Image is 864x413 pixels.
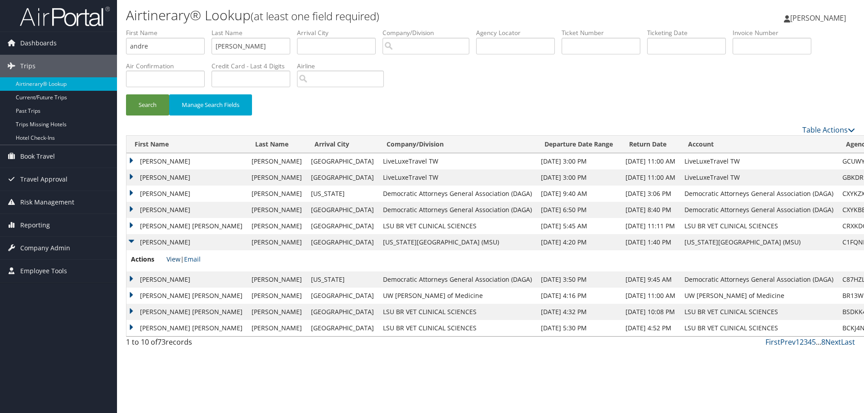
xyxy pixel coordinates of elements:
td: [DATE] 4:16 PM [536,288,621,304]
td: LSU BR VET CLINICAL SCIENCES [680,218,838,234]
span: | [166,255,201,263]
td: [DATE] 5:45 AM [536,218,621,234]
td: [US_STATE] [306,271,378,288]
a: Last [841,337,855,347]
span: … [816,337,821,347]
td: Democratic Attorneys General Association (DAGA) [680,202,838,218]
a: [PERSON_NAME] [784,4,855,31]
td: [US_STATE] [306,186,378,202]
td: [DATE] 3:00 PM [536,169,621,186]
td: [DATE] 1:40 PM [621,234,680,250]
td: LSU BR VET CLINICAL SCIENCES [680,320,838,336]
a: 8 [821,337,825,347]
td: [PERSON_NAME] [126,186,247,202]
td: [US_STATE][GEOGRAPHIC_DATA] (MSU) [680,234,838,250]
a: 2 [800,337,804,347]
label: Arrival City [297,28,382,37]
a: 5 [812,337,816,347]
a: 1 [796,337,800,347]
label: Ticket Number [562,28,647,37]
td: LSU BR VET CLINICAL SCIENCES [378,218,536,234]
td: Democratic Attorneys General Association (DAGA) [680,186,838,202]
td: LSU BR VET CLINICAL SCIENCES [378,304,536,320]
td: LiveLuxeTravel TW [680,169,838,186]
td: [DATE] 11:11 PM [621,218,680,234]
span: Book Travel [20,145,55,168]
td: [DATE] 11:00 AM [621,153,680,169]
td: [DATE] 11:00 AM [621,288,680,304]
td: [DATE] 3:50 PM [536,271,621,288]
td: [PERSON_NAME] [247,186,306,202]
label: Company/Division [382,28,476,37]
td: [DATE] 9:40 AM [536,186,621,202]
td: [DATE] 4:20 PM [536,234,621,250]
label: Invoice Number [733,28,818,37]
td: [PERSON_NAME] [247,288,306,304]
td: [GEOGRAPHIC_DATA] [306,320,378,336]
td: [DATE] 8:40 PM [621,202,680,218]
span: [PERSON_NAME] [790,13,846,23]
td: [PERSON_NAME] [PERSON_NAME] [126,320,247,336]
td: [DATE] 9:45 AM [621,271,680,288]
label: Agency Locator [476,28,562,37]
span: Actions [131,254,165,264]
td: UW [PERSON_NAME] of Medicine [680,288,838,304]
a: Email [184,255,201,263]
small: (at least one field required) [251,9,379,23]
td: [PERSON_NAME] [PERSON_NAME] [126,304,247,320]
a: 4 [808,337,812,347]
a: Prev [780,337,796,347]
td: [DATE] 6:50 PM [536,202,621,218]
span: Employee Tools [20,260,67,282]
th: Account: activate to sort column ascending [680,136,838,153]
span: Company Admin [20,237,70,259]
td: LSU BR VET CLINICAL SCIENCES [680,304,838,320]
td: [GEOGRAPHIC_DATA] [306,153,378,169]
a: Next [825,337,841,347]
td: [DATE] 5:30 PM [536,320,621,336]
td: Democratic Attorneys General Association (DAGA) [378,202,536,218]
td: [PERSON_NAME] [126,234,247,250]
td: [PERSON_NAME] [247,234,306,250]
label: Airline [297,62,391,71]
td: [DATE] 3:06 PM [621,186,680,202]
td: [PERSON_NAME] [126,202,247,218]
label: Last Name [211,28,297,37]
td: [US_STATE][GEOGRAPHIC_DATA] (MSU) [378,234,536,250]
td: [DATE] 4:52 PM [621,320,680,336]
th: Departure Date Range: activate to sort column ascending [536,136,621,153]
td: [DATE] 4:32 PM [536,304,621,320]
td: [GEOGRAPHIC_DATA] [306,202,378,218]
label: Ticketing Date [647,28,733,37]
span: Reporting [20,214,50,236]
label: Air Confirmation [126,62,211,71]
td: [GEOGRAPHIC_DATA] [306,288,378,304]
td: [GEOGRAPHIC_DATA] [306,304,378,320]
td: [GEOGRAPHIC_DATA] [306,169,378,186]
span: Dashboards [20,32,57,54]
td: [GEOGRAPHIC_DATA] [306,218,378,234]
td: [PERSON_NAME] [247,202,306,218]
label: Credit Card - Last 4 Digits [211,62,297,71]
td: [PERSON_NAME] [126,271,247,288]
th: Company/Division [378,136,536,153]
label: First Name [126,28,211,37]
img: airportal-logo.png [20,6,110,27]
span: Trips [20,55,36,77]
td: LiveLuxeTravel TW [378,153,536,169]
h1: Airtinerary® Lookup [126,6,612,25]
a: Table Actions [802,125,855,135]
td: [PERSON_NAME] [247,271,306,288]
td: LSU BR VET CLINICAL SCIENCES [378,320,536,336]
td: [DATE] 3:00 PM [536,153,621,169]
td: [PERSON_NAME] [247,218,306,234]
td: [PERSON_NAME] [126,169,247,186]
th: Last Name: activate to sort column ascending [247,136,306,153]
td: Democratic Attorneys General Association (DAGA) [378,186,536,202]
td: Democratic Attorneys General Association (DAGA) [378,271,536,288]
th: Return Date: activate to sort column ascending [621,136,680,153]
td: [GEOGRAPHIC_DATA] [306,234,378,250]
td: [PERSON_NAME] [247,153,306,169]
td: Democratic Attorneys General Association (DAGA) [680,271,838,288]
a: First [765,337,780,347]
